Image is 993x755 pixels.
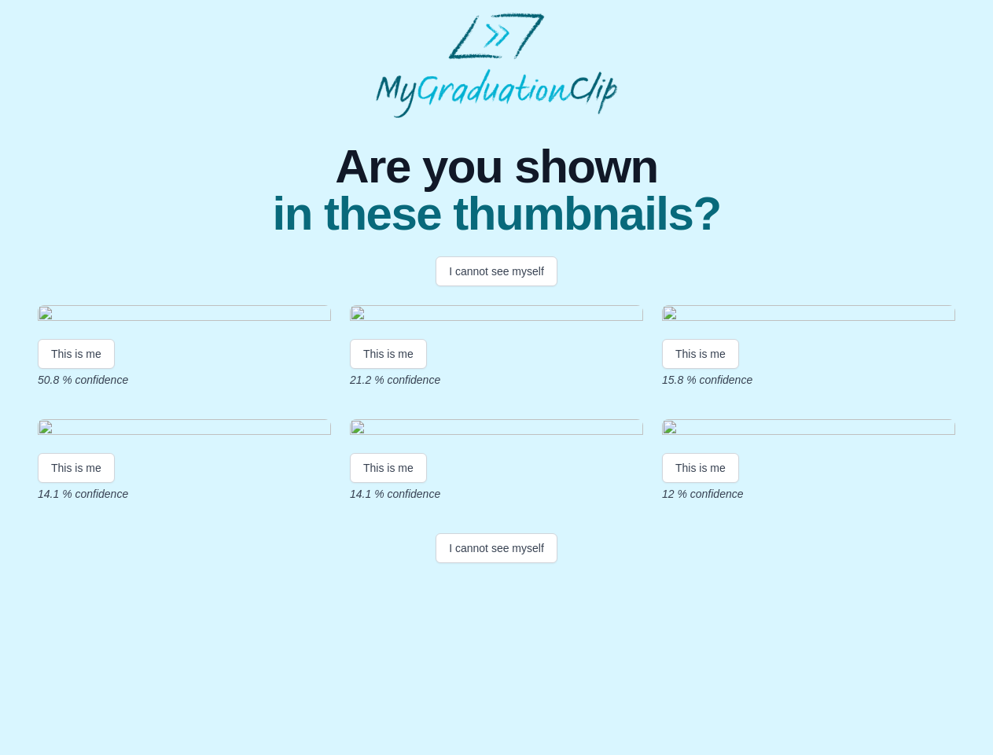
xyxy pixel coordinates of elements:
p: 21.2 % confidence [350,372,643,388]
img: MyGraduationClip [376,13,618,118]
button: I cannot see myself [436,533,557,563]
p: 12 % confidence [662,486,955,502]
img: 254ba10f028470e0027c866511dce0da98e2a6d4.gif [350,305,643,326]
span: in these thumbnails? [272,190,720,238]
img: d50770e4d5e7873d8d20a17958a04ec41dadd138.gif [350,419,643,440]
button: I cannot see myself [436,256,557,286]
button: This is me [38,453,115,483]
button: This is me [350,453,427,483]
img: bd180f3b5d8ea3a13f8e064edd0d63aae02151a2.gif [38,419,331,440]
p: 15.8 % confidence [662,372,955,388]
img: 8367438b6957d740bbf062267bd970cfdd69922a.gif [662,305,955,326]
span: Are you shown [272,143,720,190]
button: This is me [350,339,427,369]
p: 14.1 % confidence [38,486,331,502]
button: This is me [38,339,115,369]
button: This is me [662,339,739,369]
img: 38d48618ea3d6060b192b5ed38e2887552c44082.gif [662,419,955,440]
p: 50.8 % confidence [38,372,331,388]
img: b2bc104fd6f44360f030500daea035dad4f1cd08.gif [38,305,331,326]
p: 14.1 % confidence [350,486,643,502]
button: This is me [662,453,739,483]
